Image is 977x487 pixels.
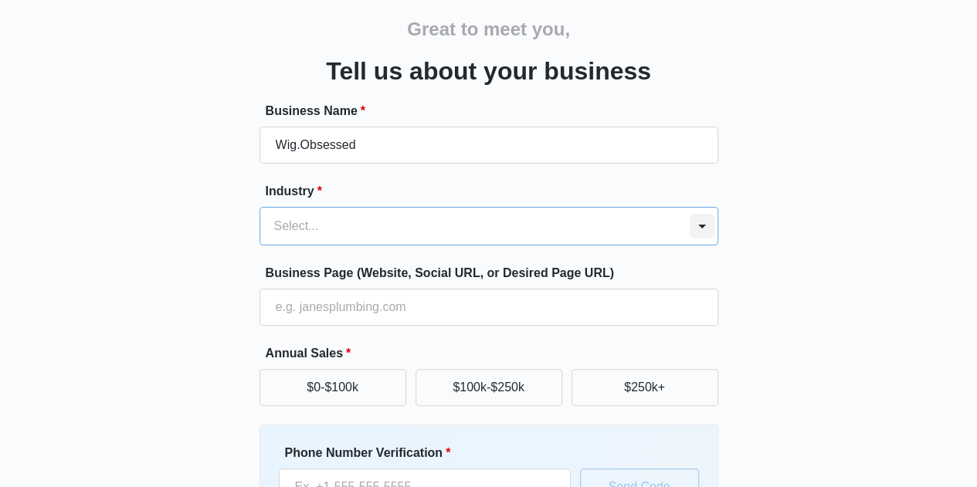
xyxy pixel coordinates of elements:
[260,289,718,326] input: e.g. janesplumbing.com
[285,444,577,462] label: Phone Number Verification
[266,102,724,120] label: Business Name
[260,127,718,164] input: e.g. Jane's Plumbing
[407,15,570,43] h2: Great to meet you,
[260,369,406,406] button: $0-$100k
[266,182,724,201] label: Industry
[416,369,562,406] button: $100k-$250k
[572,369,718,406] button: $250k+
[266,264,724,282] label: Business Page (Website, Social URL, or Desired Page URL)
[266,344,724,363] label: Annual Sales
[326,52,651,90] h3: Tell us about your business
